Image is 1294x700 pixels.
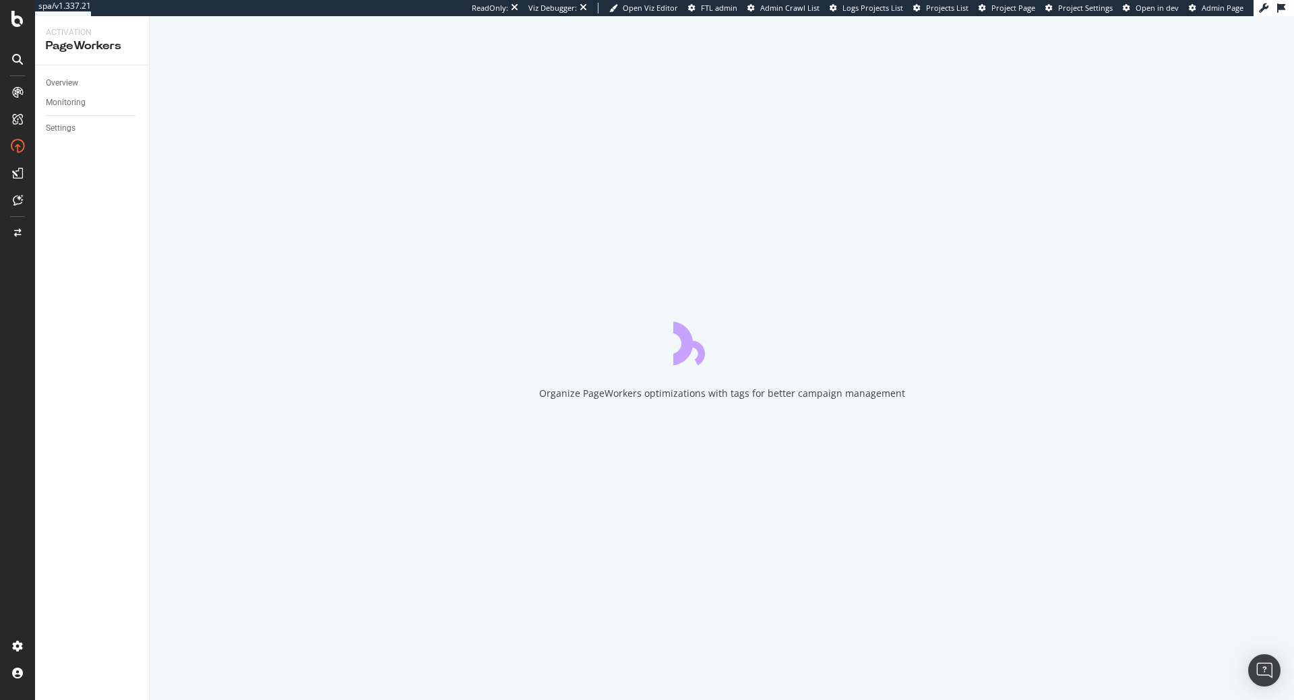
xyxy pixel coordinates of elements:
div: Organize PageWorkers optimizations with tags for better campaign management [539,387,905,400]
a: Overview [46,76,140,90]
div: Settings [46,121,75,135]
a: Open Viz Editor [609,3,678,13]
a: Settings [46,121,140,135]
span: Projects List [926,3,968,13]
span: Open in dev [1136,3,1179,13]
span: Logs Projects List [842,3,903,13]
div: Open Intercom Messenger [1248,654,1281,687]
a: Logs Projects List [830,3,903,13]
span: Project Page [991,3,1035,13]
div: ReadOnly: [472,3,508,13]
a: Project Settings [1045,3,1113,13]
span: Project Settings [1058,3,1113,13]
span: FTL admin [701,3,737,13]
a: Project Page [979,3,1035,13]
div: Viz Debugger: [528,3,577,13]
a: FTL admin [688,3,737,13]
a: Admin Crawl List [747,3,820,13]
a: Projects List [913,3,968,13]
a: Open in dev [1123,3,1179,13]
div: Overview [46,76,78,90]
span: Admin Page [1202,3,1243,13]
div: Activation [46,27,138,38]
span: Open Viz Editor [623,3,678,13]
div: PageWorkers [46,38,138,54]
a: Monitoring [46,96,140,110]
div: animation [673,317,770,365]
span: Admin Crawl List [760,3,820,13]
div: Monitoring [46,96,86,110]
a: Admin Page [1189,3,1243,13]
